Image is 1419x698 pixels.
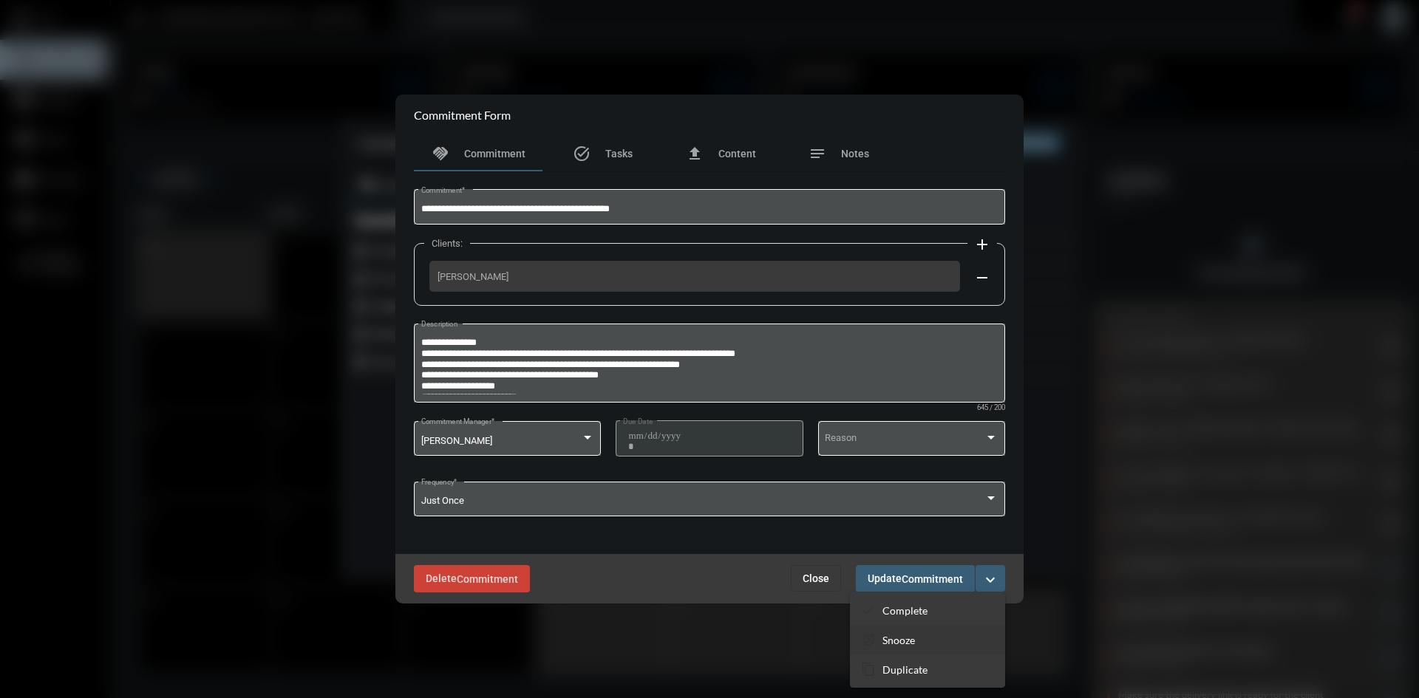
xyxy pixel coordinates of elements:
[861,603,876,617] mat-icon: checkmark
[882,634,915,646] p: Snooze
[861,632,876,647] mat-icon: snooze
[861,662,876,677] mat-icon: content_copy
[882,604,928,617] p: Complete
[882,663,928,676] p: Duplicate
